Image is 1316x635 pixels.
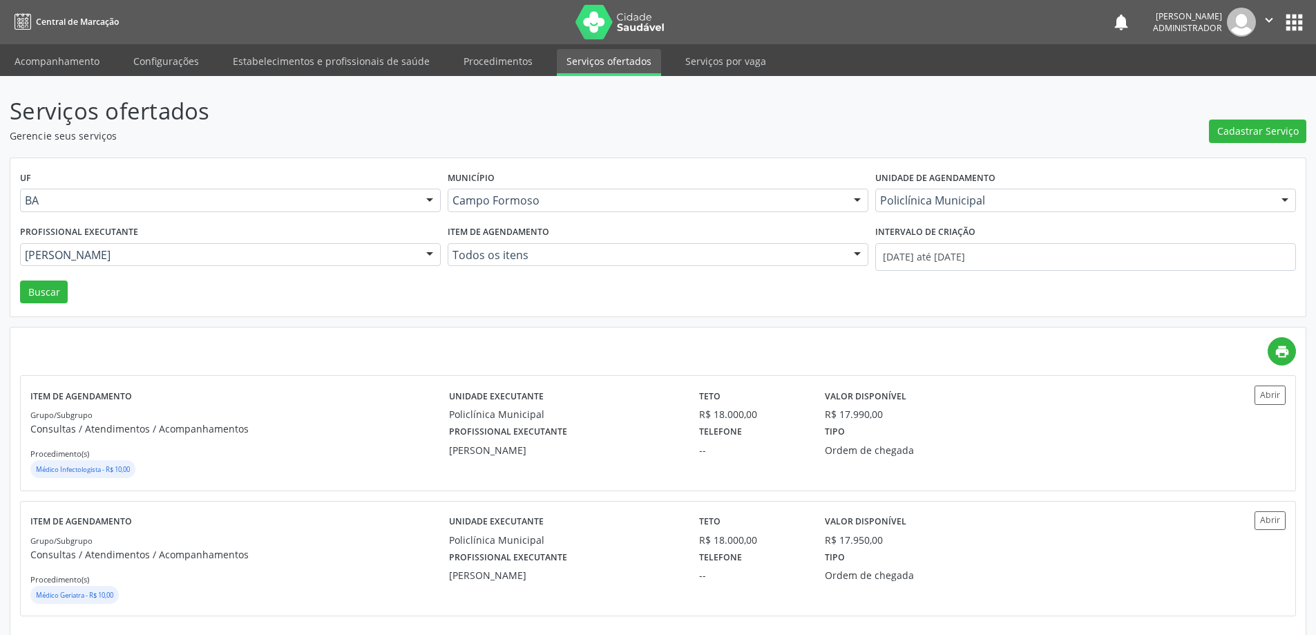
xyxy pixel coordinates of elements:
a: Acompanhamento [5,49,109,73]
label: Teto [699,386,721,407]
span: Cadastrar Serviço [1217,124,1299,138]
label: Profissional executante [449,421,567,443]
label: Unidade executante [449,511,544,533]
label: Item de agendamento [30,511,132,533]
span: Policlínica Municipal [880,193,1268,207]
label: Valor disponível [825,511,906,533]
div: R$ 17.950,00 [825,533,883,547]
label: Item de agendamento [448,222,549,243]
small: Médico Geriatra - R$ 10,00 [36,591,113,600]
label: Tipo [825,547,845,569]
small: Grupo/Subgrupo [30,410,93,420]
i: print [1275,344,1290,359]
label: Teto [699,511,721,533]
a: print [1268,337,1296,366]
div: R$ 18.000,00 [699,407,805,421]
p: Serviços ofertados [10,94,917,129]
button: Abrir [1255,386,1286,404]
label: Profissional executante [20,222,138,243]
label: Telefone [699,421,742,443]
label: Item de agendamento [30,386,132,407]
label: Município [448,168,495,189]
a: Serviços ofertados [557,49,661,76]
small: Procedimento(s) [30,448,89,459]
label: Valor disponível [825,386,906,407]
label: Profissional executante [449,547,567,569]
button:  [1256,8,1282,37]
div: R$ 18.000,00 [699,533,805,547]
button: notifications [1112,12,1131,32]
div: [PERSON_NAME] [1153,10,1222,22]
input: Selecione um intervalo [875,243,1296,271]
label: Telefone [699,547,742,569]
button: Buscar [20,281,68,304]
a: Central de Marcação [10,10,119,33]
div: [PERSON_NAME] [449,443,680,457]
a: Configurações [124,49,209,73]
a: Procedimentos [454,49,542,73]
div: Policlínica Municipal [449,533,680,547]
button: Cadastrar Serviço [1209,120,1306,143]
small: Grupo/Subgrupo [30,536,93,546]
label: Unidade de agendamento [875,168,995,189]
div: Policlínica Municipal [449,407,680,421]
button: apps [1282,10,1306,35]
div: Ordem de chegada [825,443,993,457]
label: Tipo [825,421,845,443]
span: BA [25,193,412,207]
label: UF [20,168,31,189]
span: Campo Formoso [452,193,840,207]
small: Procedimento(s) [30,574,89,585]
p: Gerencie seus serviços [10,129,917,143]
label: Intervalo de criação [875,222,975,243]
div: [PERSON_NAME] [449,568,680,582]
span: Administrador [1153,22,1222,34]
div: Ordem de chegada [825,568,993,582]
label: Unidade executante [449,386,544,407]
a: Estabelecimentos e profissionais de saúde [223,49,439,73]
small: Médico Infectologista - R$ 10,00 [36,465,130,474]
button: Abrir [1255,511,1286,530]
div: -- [699,443,805,457]
span: [PERSON_NAME] [25,248,412,262]
span: Central de Marcação [36,16,119,28]
a: Serviços por vaga [676,49,776,73]
p: Consultas / Atendimentos / Acompanhamentos [30,547,449,562]
span: Todos os itens [452,248,840,262]
div: R$ 17.990,00 [825,407,883,421]
div: -- [699,568,805,582]
i:  [1261,12,1277,28]
p: Consultas / Atendimentos / Acompanhamentos [30,421,449,436]
img: img [1227,8,1256,37]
